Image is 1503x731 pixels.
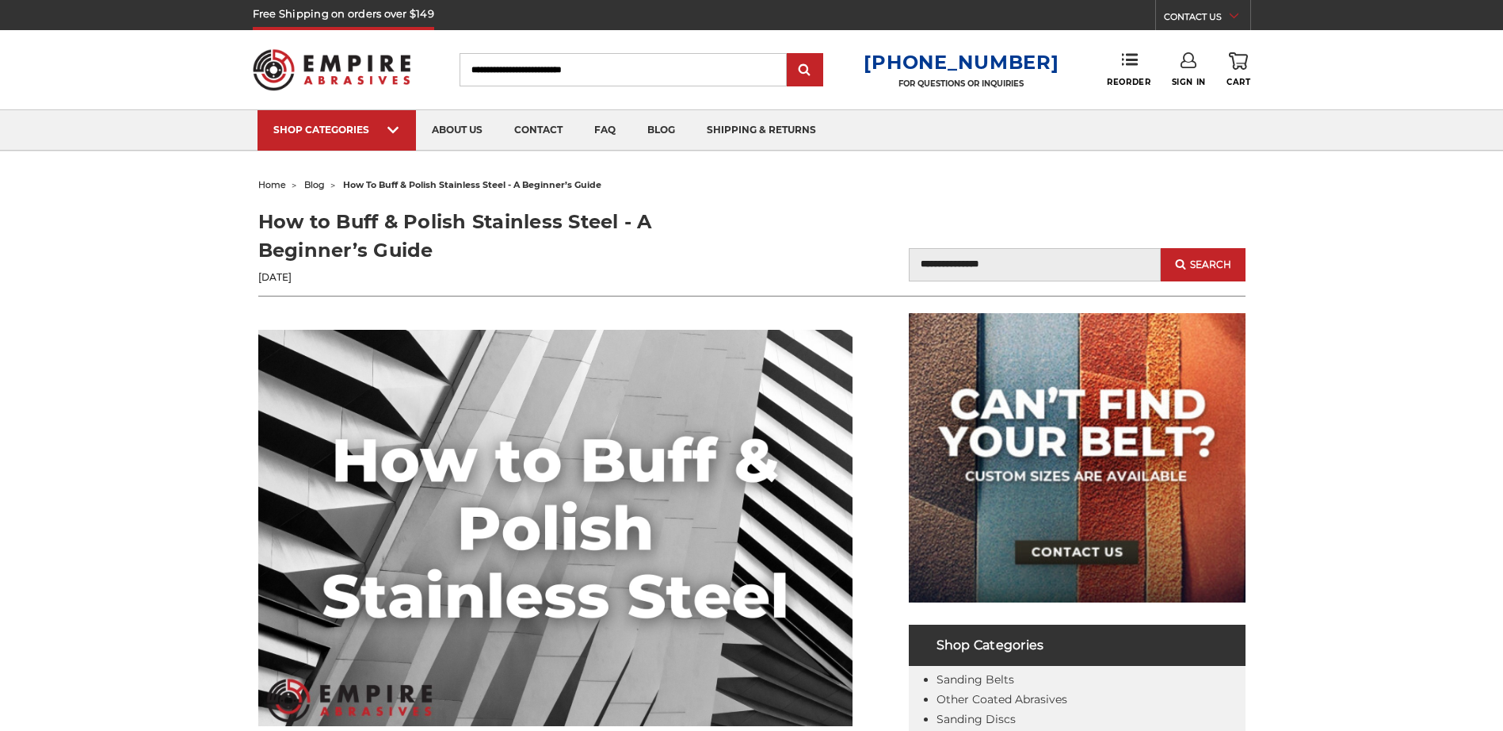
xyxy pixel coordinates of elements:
[789,55,821,86] input: Submit
[909,313,1246,603] img: promo banner for custom belts.
[691,110,832,151] a: shipping & returns
[343,179,601,190] span: how to buff & polish stainless steel - a beginner’s guide
[937,692,1067,706] a: Other Coated Abrasives
[1226,52,1250,87] a: Cart
[1172,77,1206,87] span: Sign In
[909,625,1246,666] h4: Shop Categories
[304,179,325,190] a: blog
[937,712,1016,726] a: Sanding Discs
[864,78,1059,89] p: FOR QUESTIONS OR INQUIRIES
[258,330,853,726] img: How to Buff & Polish Stainless Steel - A Beginner’s Guide
[1190,259,1231,270] span: Search
[498,110,578,151] a: contact
[631,110,691,151] a: blog
[864,51,1059,74] a: [PHONE_NUMBER]
[1161,248,1245,281] button: Search
[253,39,411,101] img: Empire Abrasives
[1107,77,1150,87] span: Reorder
[1107,52,1150,86] a: Reorder
[1226,77,1250,87] span: Cart
[273,124,400,136] div: SHOP CATEGORIES
[258,179,286,190] a: home
[937,672,1014,687] a: Sanding Belts
[578,110,631,151] a: faq
[258,208,752,265] h1: How to Buff & Polish Stainless Steel - A Beginner’s Guide
[258,270,752,285] p: [DATE]
[1164,8,1250,30] a: CONTACT US
[416,110,498,151] a: about us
